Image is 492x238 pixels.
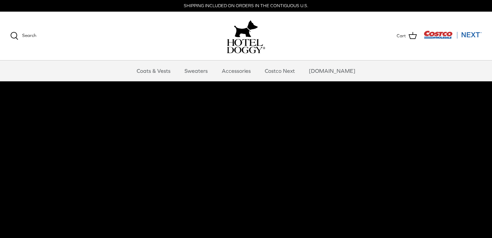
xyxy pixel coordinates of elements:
a: Coats & Vests [131,61,177,81]
span: Search [22,33,36,38]
a: Sweaters [178,61,214,81]
a: [DOMAIN_NAME] [303,61,361,81]
span: Cart [397,32,406,40]
a: Search [10,32,36,40]
a: Costco Next [259,61,301,81]
img: hoteldoggycom [227,39,265,53]
a: Visit Costco Next [424,35,482,40]
img: Costco Next [424,30,482,39]
a: hoteldoggy.com hoteldoggycom [227,18,265,53]
img: hoteldoggy.com [234,18,258,39]
a: Accessories [216,61,257,81]
a: Cart [397,31,417,40]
